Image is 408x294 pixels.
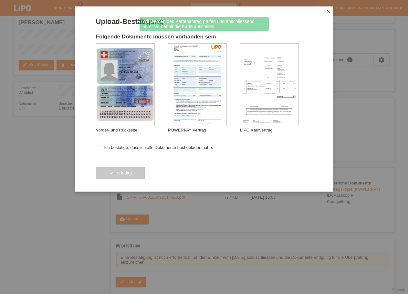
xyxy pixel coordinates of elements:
[96,34,312,43] h2: Folgende Dokumente müssen vorhanden sein
[240,44,298,126] img: upload_document_confirmation_type_receipt_generic.png
[96,44,154,126] img: upload_document_confirmation_type_id_swiss_empty.png
[211,45,221,49] img: 39073_print.png
[168,44,226,126] img: upload_document_confirmation_type_contract_kkg_whitelabel.png
[324,8,332,16] a: close
[109,170,114,175] i: check
[240,128,312,132] div: LIPO Kaufvertrag
[96,145,213,150] label: Ich bestätige, dass ich alle Dokumente hochgeladen habe.
[117,170,132,175] span: erledigt
[326,9,331,14] i: close
[119,66,151,69] div: Heldstab
[96,167,145,179] button: check erledigt
[168,128,240,132] div: POWERPAY Vertrag
[140,17,269,31] div: Wir werden den Kartenantrag prüfen und anschliessend unter Vorbehalt die Karte ausstellen.
[119,71,151,73] div: [PERSON_NAME]
[96,128,168,132] div: Vorder- und Rückseite
[101,60,118,81] img: swiss_id_photo_female.png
